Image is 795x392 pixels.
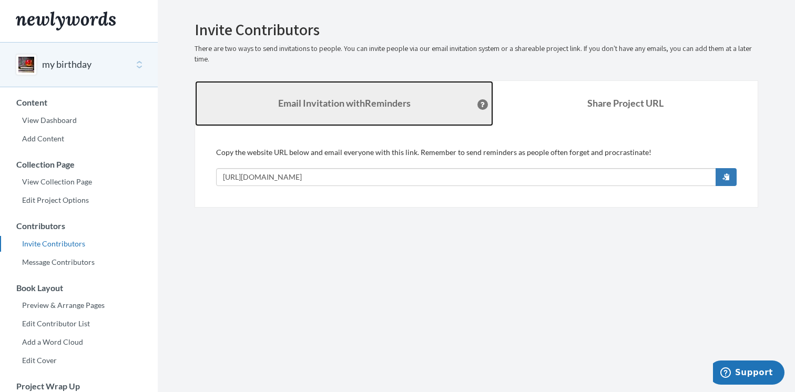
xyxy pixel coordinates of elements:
strong: Email Invitation with Reminders [278,97,411,109]
h3: Project Wrap Up [1,381,158,391]
h3: Collection Page [1,160,158,169]
div: Copy the website URL below and email everyone with this link. Remember to send reminders as peopl... [216,147,737,186]
iframe: Opens a widget where you can chat to one of our agents [713,360,784,387]
p: There are two ways to send invitations to people. You can invite people via our email invitation ... [195,44,758,65]
h2: Invite Contributors [195,21,758,38]
h3: Content [1,98,158,107]
h3: Book Layout [1,283,158,293]
h3: Contributors [1,221,158,231]
b: Share Project URL [587,97,664,109]
img: Newlywords logo [16,12,116,30]
button: my birthday [42,58,91,71]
